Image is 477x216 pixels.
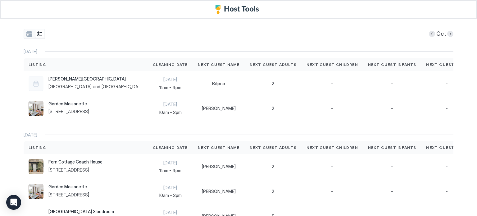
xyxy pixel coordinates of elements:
[436,30,446,38] span: Oct
[29,184,43,199] div: listing image
[48,209,114,214] span: [GEOGRAPHIC_DATA] 3 bedroom
[447,31,453,37] button: Next month
[391,189,393,194] span: -
[153,110,188,115] span: 10am - 3pm
[272,81,274,86] span: 2
[153,168,188,173] span: 11am - 4pm
[391,81,393,86] span: -
[153,145,188,150] span: Cleaning Date
[48,101,89,107] span: Garden Maisonette
[446,81,448,86] span: -
[272,106,274,111] span: 2
[48,76,143,82] span: [PERSON_NAME][GEOGRAPHIC_DATA]
[48,167,102,173] span: [STREET_ADDRESS]
[429,31,435,37] button: Previous month
[48,84,143,90] span: [GEOGRAPHIC_DATA] and [GEOGRAPHIC_DATA] 2QX [GEOGRAPHIC_DATA]
[6,195,21,210] div: Open Intercom Messenger
[24,29,45,39] div: tab-group
[202,189,236,194] span: [PERSON_NAME]
[331,189,333,194] span: -
[307,62,358,67] span: Next Guest Children
[153,185,188,191] span: [DATE]
[202,164,236,169] span: [PERSON_NAME]
[272,189,274,194] span: 2
[29,62,46,67] span: Listing
[250,62,297,67] span: Next Guest Adults
[215,5,262,14] a: Host Tools Logo
[391,164,393,169] span: -
[272,164,274,169] span: 2
[307,145,358,150] span: Next Guest Children
[153,210,188,215] span: [DATE]
[48,184,89,190] span: Garden Maisonette
[153,193,188,198] span: 10am - 3pm
[29,101,43,116] div: listing image
[48,159,102,165] span: Fern Cottage Coach House
[212,81,225,86] span: Biljana
[391,106,393,111] span: -
[331,164,333,169] span: -
[29,159,43,174] div: listing image
[426,145,467,150] span: Next Guest Pets
[368,145,416,150] span: Next Guest Infants
[426,62,467,67] span: Next Guest Pets
[368,62,416,67] span: Next Guest Infants
[331,81,333,86] span: -
[250,145,297,150] span: Next Guest Adults
[24,49,37,54] span: [DATE]
[24,132,37,138] span: [DATE]
[153,160,188,166] span: [DATE]
[446,106,448,111] span: -
[48,192,89,198] span: [STREET_ADDRESS]
[446,164,448,169] span: -
[198,62,240,67] span: Next Guest Name
[153,62,188,67] span: Cleaning Date
[198,145,240,150] span: Next Guest Name
[331,106,333,111] span: -
[48,109,89,114] span: [STREET_ADDRESS]
[29,145,46,150] span: Listing
[153,85,188,90] span: 11am - 4pm
[202,106,236,111] span: [PERSON_NAME]
[153,77,188,82] span: [DATE]
[153,102,188,107] span: [DATE]
[446,189,448,194] span: -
